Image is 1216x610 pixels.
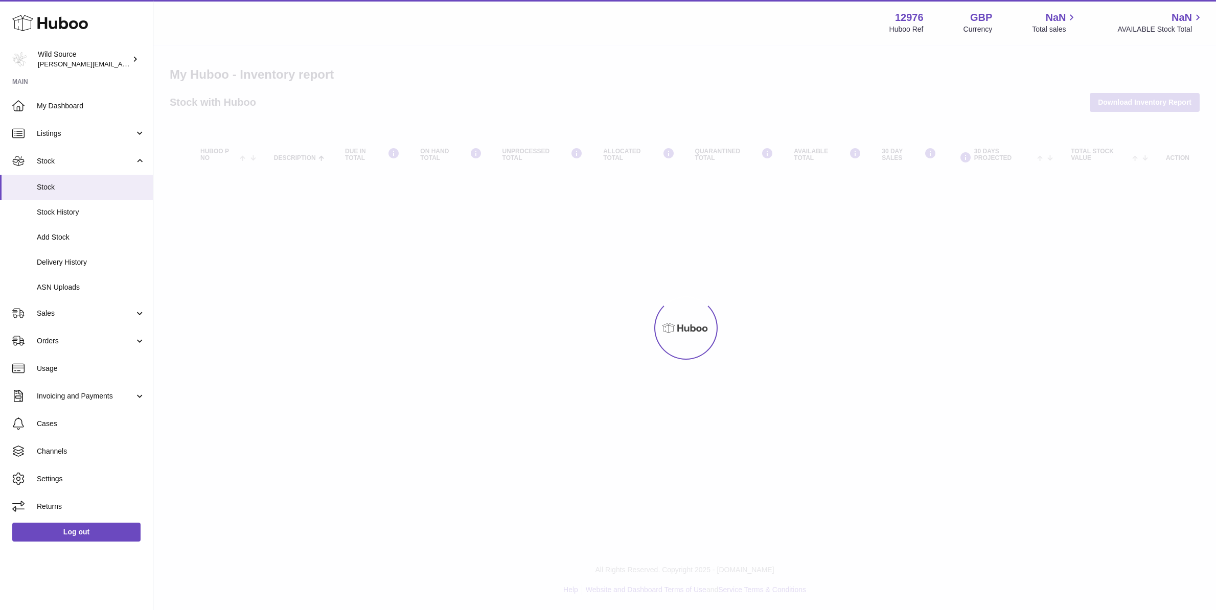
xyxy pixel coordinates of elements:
[963,25,993,34] div: Currency
[37,257,145,267] span: Delivery History
[38,50,130,69] div: Wild Source
[37,336,134,346] span: Orders
[37,419,145,429] span: Cases
[1117,11,1204,34] a: NaN AVAILABLE Stock Total
[1117,25,1204,34] span: AVAILABLE Stock Total
[1032,25,1077,34] span: Total sales
[37,182,145,192] span: Stock
[1032,11,1077,34] a: NaN Total sales
[37,129,134,138] span: Listings
[37,232,145,242] span: Add Stock
[37,474,145,484] span: Settings
[1045,11,1066,25] span: NaN
[37,447,145,456] span: Channels
[889,25,924,34] div: Huboo Ref
[38,60,205,68] span: [PERSON_NAME][EMAIL_ADDRESS][DOMAIN_NAME]
[37,101,145,111] span: My Dashboard
[37,283,145,292] span: ASN Uploads
[37,502,145,511] span: Returns
[37,207,145,217] span: Stock History
[12,52,28,67] img: kate@wildsource.co.uk
[37,391,134,401] span: Invoicing and Payments
[37,364,145,373] span: Usage
[12,523,141,541] a: Log out
[37,309,134,318] span: Sales
[37,156,134,166] span: Stock
[970,11,992,25] strong: GBP
[895,11,924,25] strong: 12976
[1172,11,1192,25] span: NaN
